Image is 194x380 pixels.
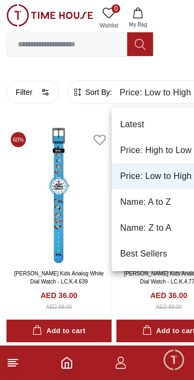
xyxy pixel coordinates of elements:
div: Chat Widget [162,348,186,372]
